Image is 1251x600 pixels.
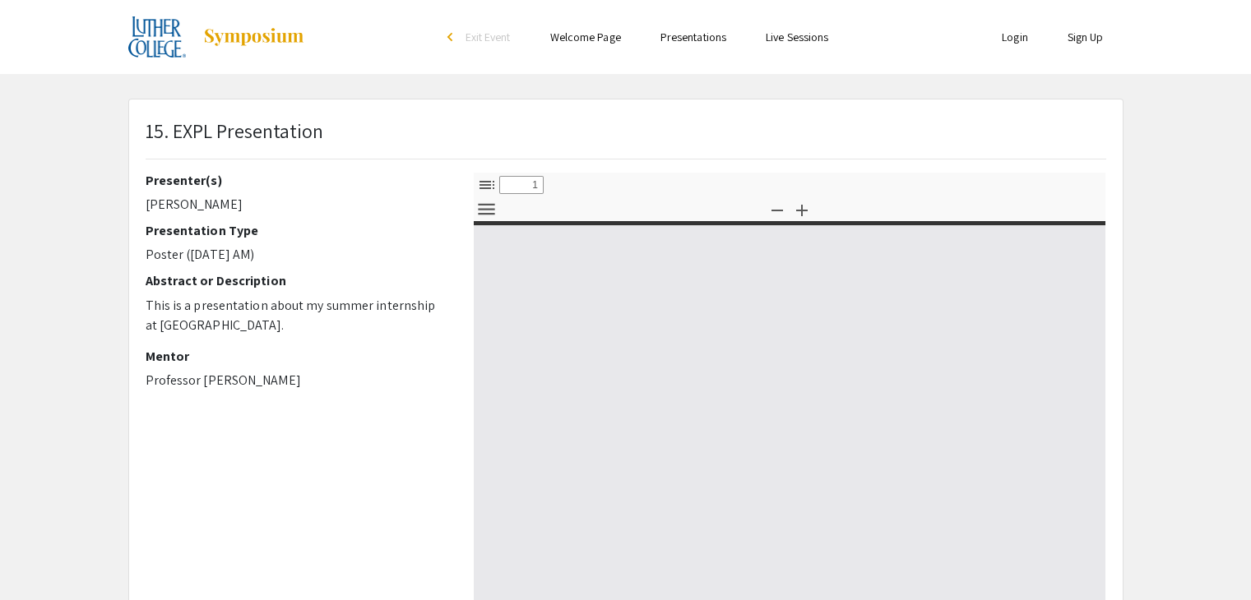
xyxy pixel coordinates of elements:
[550,30,621,44] a: Welcome Page
[447,32,457,42] div: arrow_back_ios
[1068,30,1104,44] a: Sign Up
[146,195,449,215] p: [PERSON_NAME]
[788,197,816,221] button: Zoom In
[128,16,187,58] img: 2025 Experiential Learning Showcase
[146,116,324,145] p: 15. EXPL Presentation
[146,173,449,188] h2: Presenter(s)
[1002,30,1028,44] a: Login
[146,348,449,364] h2: Mentor
[146,371,449,390] p: Professor [PERSON_NAME]
[202,27,305,47] img: Symposium by ForagerOne
[499,176,544,194] input: Page
[763,197,791,221] button: Zoom Out
[146,273,449,288] h2: Abstract or Description
[146,223,449,238] h2: Presentation Type
[473,197,501,221] button: Tools
[473,173,501,196] button: Toggle Sidebar
[660,30,726,44] a: Presentations
[146,296,449,335] p: This is a presentation about my summer internship at [GEOGRAPHIC_DATA].
[146,245,449,265] p: Poster ([DATE] AM)
[766,30,828,44] a: Live Sessions
[128,16,306,58] a: 2025 Experiential Learning Showcase
[466,30,511,44] span: Exit Event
